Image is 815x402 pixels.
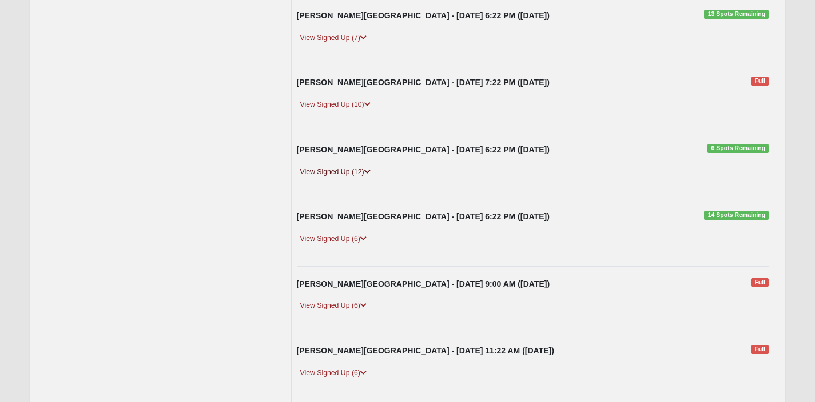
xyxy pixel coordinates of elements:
[297,166,374,178] a: View Signed Up (12)
[707,144,769,153] span: 6 Spots Remaining
[297,346,554,355] strong: [PERSON_NAME][GEOGRAPHIC_DATA] - [DATE] 11:22 AM ([DATE])
[297,300,370,312] a: View Signed Up (6)
[297,99,374,111] a: View Signed Up (10)
[751,345,769,354] span: Full
[751,77,769,86] span: Full
[297,11,550,20] strong: [PERSON_NAME][GEOGRAPHIC_DATA] - [DATE] 6:22 PM ([DATE])
[704,10,769,19] span: 13 Spots Remaining
[297,212,550,221] strong: [PERSON_NAME][GEOGRAPHIC_DATA] - [DATE] 6:22 PM ([DATE])
[704,211,769,220] span: 14 Spots Remaining
[297,233,370,245] a: View Signed Up (6)
[297,78,550,87] strong: [PERSON_NAME][GEOGRAPHIC_DATA] - [DATE] 7:22 PM ([DATE])
[297,145,550,154] strong: [PERSON_NAME][GEOGRAPHIC_DATA] - [DATE] 6:22 PM ([DATE])
[751,278,769,287] span: Full
[297,32,370,44] a: View Signed Up (7)
[297,367,370,379] a: View Signed Up (6)
[297,279,550,288] strong: [PERSON_NAME][GEOGRAPHIC_DATA] - [DATE] 9:00 AM ([DATE])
